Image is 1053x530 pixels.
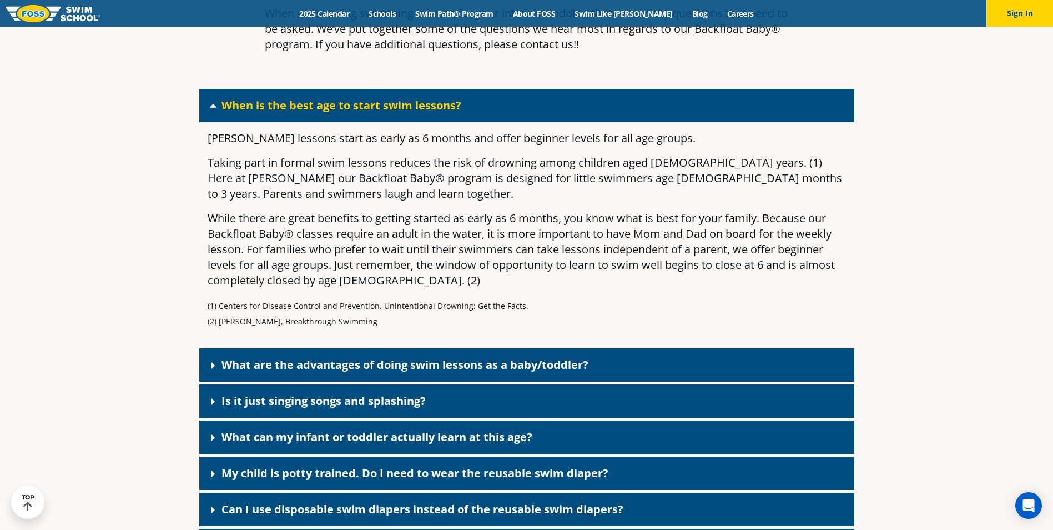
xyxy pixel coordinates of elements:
a: Swim Path® Program [406,8,503,19]
a: About FOSS [503,8,565,19]
a: What are the advantages of doing swim lessons as a baby/toddler? [221,357,588,372]
a: Schools [359,8,406,19]
a: When is the best age to start swim lessons? [221,98,461,113]
a: Swim Like [PERSON_NAME] [565,8,683,19]
p: When considering swimming lessons for your infant or toddler, there are many questions that need ... [265,6,789,52]
a: Is it just singing songs and splashing? [221,393,426,408]
a: Careers [717,8,763,19]
a: 2025 Calendar [290,8,359,19]
div: My child is potty trained. Do I need to wear the reusable swim diaper? [199,457,854,490]
div: What can my infant or toddler actually learn at this age? [199,421,854,454]
a: Blog [682,8,717,19]
div: Open Intercom Messenger [1015,492,1042,519]
div: What are the advantages of doing swim lessons as a baby/toddler? [199,348,854,382]
small: (2) [PERSON_NAME], Breakthrough Swimming [208,316,377,327]
p: [PERSON_NAME] lessons start as early as 6 months and offer beginner levels for all age groups. [208,131,846,146]
p: While there are great benefits to getting started as early as 6 months, you know what is best for... [208,211,846,288]
div: When is the best age to start swim lessons? [199,122,854,346]
a: My child is potty trained. Do I need to wear the reusable swim diaper? [221,466,608,481]
a: What can my infant or toddler actually learn at this age? [221,429,532,444]
div: TOP [22,494,34,511]
p: Taking part in formal swim lessons reduces the risk of drowning among children aged [DEMOGRAPHIC_... [208,155,846,202]
div: Can I use disposable swim diapers instead of the reusable swim diapers? [199,493,854,526]
a: Can I use disposable swim diapers instead of the reusable swim diapers? [221,502,623,517]
small: (1) Centers for Disease Control and Prevention, Unintentional Drowning: Get the Facts. [208,301,528,311]
div: When is the best age to start swim lessons? [199,89,854,122]
img: FOSS Swim School Logo [6,5,100,22]
div: Is it just singing songs and splashing? [199,384,854,418]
